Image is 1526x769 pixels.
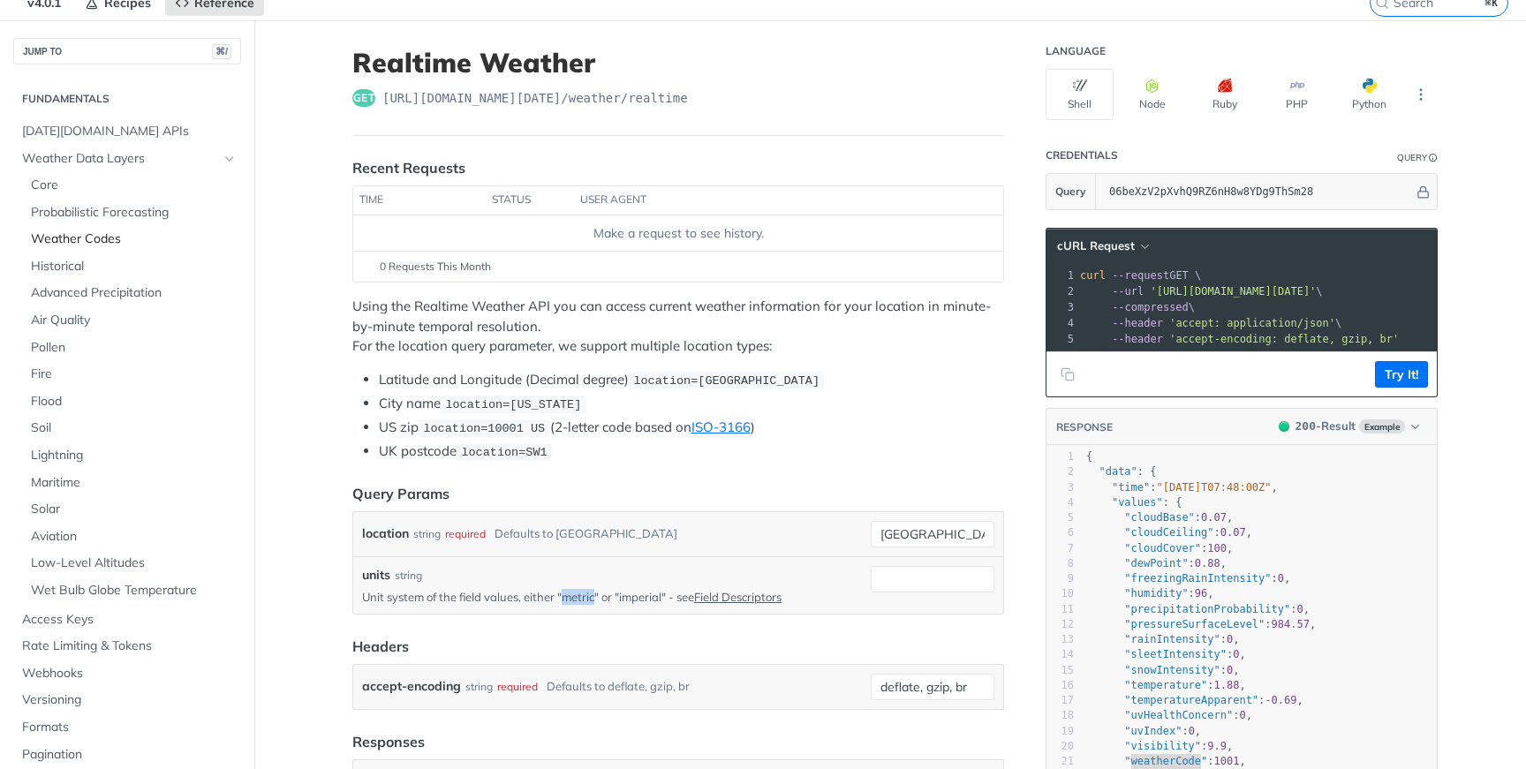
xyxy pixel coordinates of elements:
[1124,633,1220,645] span: "rainIntensity"
[461,446,547,459] span: location=SW1
[1124,755,1207,767] span: "weatherCode"
[1086,603,1310,615] span: : ,
[1086,694,1303,706] span: : ,
[1414,183,1432,200] button: Hide
[1046,299,1077,315] div: 3
[1112,285,1144,298] span: --url
[13,742,241,768] a: Pagination
[1227,664,1233,676] span: 0
[1080,269,1201,282] span: GET \
[1086,511,1233,524] span: : ,
[379,394,1004,414] li: City name
[22,524,241,550] a: Aviation
[22,280,241,306] a: Advanced Precipitation
[362,566,390,584] label: units
[22,719,237,736] span: Formats
[1265,694,1271,706] span: -
[1046,678,1074,693] div: 16
[1207,542,1227,554] span: 100
[1055,184,1086,200] span: Query
[212,44,231,59] span: ⌘/
[31,554,237,572] span: Low-Level Altitudes
[1112,333,1163,345] span: --header
[1124,603,1290,615] span: "precipitationProbability"
[22,335,241,361] a: Pollen
[1124,725,1182,737] span: "uvIndex"
[1086,542,1233,554] span: : ,
[31,230,237,248] span: Weather Codes
[1359,419,1405,434] span: Example
[413,521,441,547] div: string
[13,660,241,687] a: Webhooks
[1080,317,1341,329] span: \
[1189,725,1195,737] span: 0
[31,177,237,194] span: Core
[1124,587,1188,599] span: "humidity"
[574,186,968,215] th: user agent
[31,393,237,411] span: Flood
[1086,664,1240,676] span: : ,
[1112,481,1150,494] span: "time"
[1227,633,1233,645] span: 0
[1046,541,1074,556] div: 7
[1086,679,1246,691] span: : ,
[22,577,241,604] a: Wet Bulb Globe Temperature
[1375,361,1428,388] button: Try It!
[1080,285,1323,298] span: \
[1124,740,1201,752] span: "visibility"
[380,259,491,275] span: 0 Requests This Month
[360,224,996,243] div: Make a request to see history.
[13,38,241,64] button: JUMP TO⌘/
[362,521,409,547] label: location
[1046,602,1074,617] div: 11
[22,442,241,469] a: Lightning
[1046,464,1074,479] div: 2
[1220,526,1246,539] span: 0.07
[1086,587,1214,599] span: : ,
[1086,725,1201,737] span: : ,
[22,746,237,764] span: Pagination
[1046,69,1114,120] button: Shell
[1086,496,1182,509] span: : {
[22,496,241,523] a: Solar
[1046,174,1096,209] button: Query
[1086,526,1252,539] span: : ,
[1046,495,1074,510] div: 4
[1046,315,1077,331] div: 4
[352,297,1004,357] p: Using the Realtime Weather API you can access current weather information for your location in mi...
[1046,739,1074,754] div: 20
[13,687,241,713] a: Versioning
[1195,557,1220,569] span: 0.88
[352,47,1004,79] h1: Realtime Weather
[1080,269,1106,282] span: curl
[1086,709,1252,721] span: : ,
[13,714,241,741] a: Formats
[445,521,486,547] div: required
[22,150,218,168] span: Weather Data Layers
[465,674,493,699] div: string
[1046,708,1074,723] div: 18
[31,339,237,357] span: Pollen
[1263,69,1331,120] button: PHP
[31,474,237,492] span: Maritime
[13,146,241,172] a: Weather Data LayersHide subpages for Weather Data Layers
[1169,333,1399,345] span: 'accept-encoding: deflate, gzip, br'
[1099,465,1137,478] span: "data"
[495,521,677,547] div: Defaults to [GEOGRAPHIC_DATA]
[1046,663,1074,678] div: 15
[22,361,241,388] a: Fire
[1397,151,1438,164] div: QueryInformation
[1046,617,1074,632] div: 12
[1150,285,1316,298] span: '[URL][DOMAIN_NAME][DATE]'
[1046,510,1074,525] div: 5
[31,204,237,222] span: Probabilistic Forecasting
[22,226,241,253] a: Weather Codes
[1112,301,1189,313] span: --compressed
[1124,679,1207,691] span: "temperature"
[22,307,241,334] a: Air Quality
[1124,694,1258,706] span: "temperatureApparent"
[352,636,409,657] div: Headers
[22,253,241,280] a: Historical
[1124,648,1227,660] span: "sleetIntensity"
[1086,740,1233,752] span: : ,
